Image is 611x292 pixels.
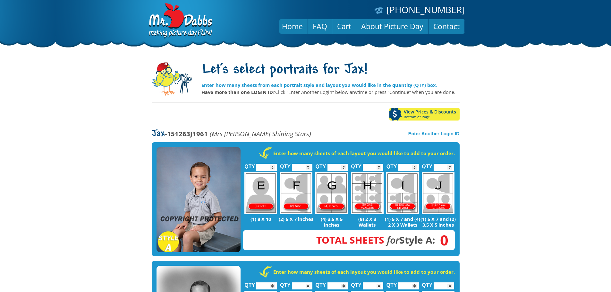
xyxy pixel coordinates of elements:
[349,216,385,228] p: (8) 2 X 3 Wallets
[422,172,454,214] img: J
[277,19,308,34] a: Home
[404,115,460,119] span: Bottom of Page
[316,275,326,291] label: QTY
[201,88,455,96] p: Click “Enter Another Login” below anytime or press “Continue” when you are done.
[332,19,356,34] a: Cart
[273,269,455,275] strong: Enter how many sheets of each layout you would like to add to your order.
[351,172,384,214] img: H
[429,19,464,34] a: Contact
[387,233,399,246] em: for
[351,157,361,172] label: QTY
[280,275,291,291] label: QTY
[157,147,241,252] img: STYLE A
[210,129,311,138] em: (Mrs [PERSON_NAME] Shining Stars)
[386,157,397,172] label: QTY
[386,275,397,291] label: QTY
[385,216,420,228] p: (1) 5 X 7 and (4) 2 X 3 Wallets
[244,172,277,214] img: E
[422,157,432,172] label: QTY
[201,62,455,79] h1: Let's select portraits for Jax!
[422,275,432,291] label: QTY
[316,233,384,246] span: Total Sheets
[315,172,348,214] img: G
[152,129,165,139] span: Jax
[244,275,255,291] label: QTY
[201,89,275,95] strong: Have more than one LOGIN ID?
[314,216,350,228] p: (4) 3.5 X 5 inches
[243,216,279,222] p: (1) 8 X 10
[356,19,428,34] a: About Picture Day
[308,19,332,34] a: FAQ
[420,216,456,228] p: (1) 5 X 7 and (2) 3.5 X 5 inches
[278,216,314,222] p: (2) 5 X 7 inches
[280,157,291,172] label: QTY
[386,172,419,214] img: I
[389,108,460,121] a: View Prices & DiscountsBottom of Page
[273,150,455,156] strong: Enter how many sheets of each layout you would like to add to your order.
[201,82,437,88] strong: Enter how many sheets from each portrait style and layout you would like in the quantity (QTY) box.
[316,233,435,246] strong: Style A:
[408,131,460,136] a: Enter Another Login ID
[386,4,465,16] a: [PHONE_NUMBER]
[351,275,361,291] label: QTY
[167,129,208,138] strong: 151263J1961
[152,130,311,138] p: -
[152,63,192,96] img: camera-mascot
[147,3,213,39] img: Dabbs Company
[244,157,255,172] label: QTY
[316,157,326,172] label: QTY
[280,172,312,214] img: F
[435,237,448,244] span: 0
